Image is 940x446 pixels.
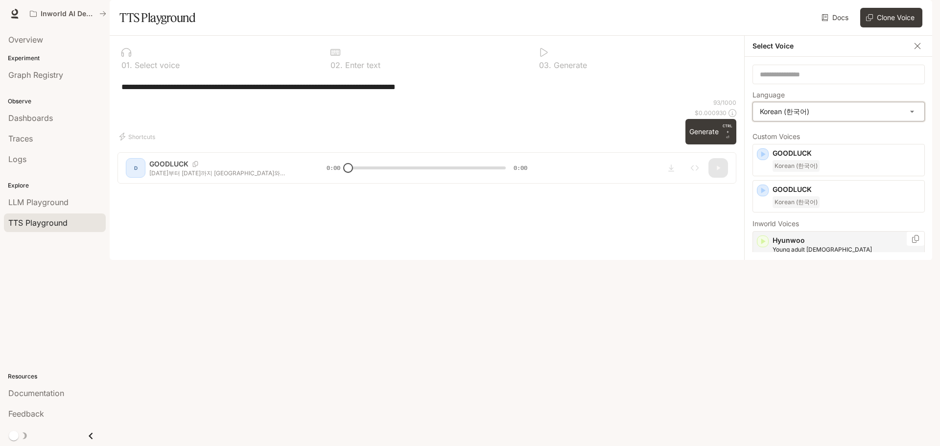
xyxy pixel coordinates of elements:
[121,61,132,69] p: 0 1 .
[773,148,920,158] p: GOODLUCK
[773,245,920,263] p: Young adult Korean male voice
[343,61,380,69] p: Enter text
[752,92,785,98] p: Language
[132,61,180,69] p: Select voice
[695,109,727,117] p: $ 0.000930
[713,98,736,107] p: 93 / 1000
[911,235,920,243] button: Copy Voice ID
[330,61,343,69] p: 0 2 .
[860,8,922,27] button: Clone Voice
[685,119,736,144] button: GenerateCTRL +⏎
[117,129,159,144] button: Shortcuts
[752,220,925,227] p: Inworld Voices
[820,8,852,27] a: Docs
[773,185,920,194] p: GOODLUCK
[723,123,732,135] p: CTRL +
[773,196,820,208] span: Korean (한국어)
[119,8,195,27] h1: TTS Playground
[41,10,95,18] p: Inworld AI Demos
[773,235,920,245] p: Hyunwoo
[551,61,587,69] p: Generate
[773,160,820,172] span: Korean (한국어)
[752,133,925,140] p: Custom Voices
[723,123,732,141] p: ⏎
[753,102,924,121] div: Korean (한국어)
[539,61,551,69] p: 0 3 .
[25,4,111,23] button: All workspaces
